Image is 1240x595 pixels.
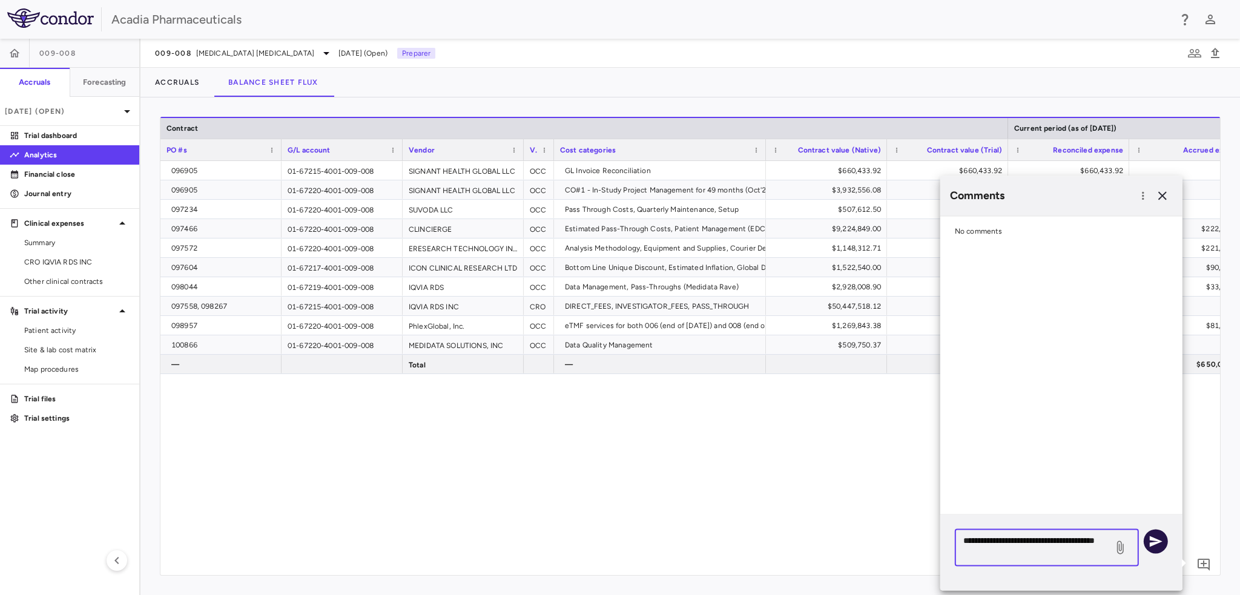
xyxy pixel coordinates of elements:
div: $507,612.50 [777,200,881,219]
span: Map procedures [24,364,130,375]
div: $3,932,556.08 [777,180,881,200]
div: 096905 [171,180,275,200]
div: 097234 [171,200,275,219]
span: Contract [167,124,198,133]
span: [DATE] (Open) [338,48,387,59]
div: Estimated Pass-Through Costs, Patient Management (EDC - TRANSPORT), Program Development, Project ... [565,219,1018,238]
div: OCC [524,200,554,219]
span: Contract value (Native) [798,146,881,154]
div: OCC [524,277,554,296]
div: 01-67215-4001-009-008 [282,161,403,180]
p: Financial close [24,169,130,180]
div: $507,612.50 [898,200,1002,219]
div: $660,433.92 [898,161,1002,180]
h6: Accruals [19,77,50,88]
div: 01-67220-4001-009-008 [282,316,403,335]
div: 01-67220-4001-009-008 [282,238,403,257]
span: 009-008 [155,48,191,58]
div: 098044 [171,277,275,297]
div: $1,522,540.00 [898,258,1002,277]
button: Add comment [1193,554,1214,575]
div: $1,269,843.38 [777,316,881,335]
div: $509,750.37 [777,335,881,355]
span: Reconciled expense [1053,146,1123,154]
div: OCC [524,219,554,238]
div: CRO [524,297,554,315]
svg: Add comment [1196,557,1211,572]
div: $1,148,312.71 [898,238,1002,258]
div: Pass Through Costs, Quarterly Maintenance, Setup [565,200,760,219]
p: [DATE] (Open) [5,106,120,117]
div: CLINCIERGE [403,219,524,238]
p: Preparer [397,48,435,59]
div: 01-67220-4001-009-008 [282,180,403,199]
div: $3,932,556.08 [898,180,1002,200]
span: [MEDICAL_DATA] [MEDICAL_DATA] [196,48,314,59]
span: Vendor [409,146,435,154]
div: 097604 [171,258,275,277]
span: Vendor type [530,146,537,154]
div: $1,522,540.00 [777,258,881,277]
div: $660,433.92 [1019,161,1123,180]
div: OCC [524,161,554,180]
div: 097572 [171,238,275,258]
span: Summary [24,237,130,248]
div: Acadia Pharmaceuticals [111,10,1170,28]
span: G/L account [288,146,331,154]
button: Accruals [140,68,214,97]
div: 01-67220-4001-009-008 [282,219,403,238]
span: Site & lab cost matrix [24,344,130,355]
div: $2,928,008.90 [777,277,881,297]
p: Journal entry [24,188,130,199]
div: PhlexGlobal, Inc. [403,316,524,335]
span: Cost categories [560,146,616,154]
div: DIRECT_FEES, INVESTIGATOR_FEES, PASS_THROUGH [565,297,760,316]
div: GL Invoice Reconciliation [565,161,760,180]
div: $50,447,518.12 [777,297,881,316]
div: OCC [524,335,554,354]
div: 01-67215-4001-009-008 [282,297,403,315]
div: IQVIA RDS [403,277,524,296]
div: $9,224,849.00 [898,219,1002,238]
div: 01-67219-4001-009-008 [282,277,403,296]
div: 01-67220-4001-009-008 [282,335,403,354]
p: Trial settings [24,413,130,424]
div: 100866 [171,335,275,355]
div: OCC [524,180,554,199]
div: 097558, 098267 [171,297,275,316]
p: Analytics [24,150,130,160]
div: OCC [524,258,554,277]
p: Trial dashboard [24,130,130,141]
div: $72,151,424.99 [898,355,1002,374]
h6: Comments [950,188,1134,204]
span: CRO IQVIA RDS INC [24,257,130,268]
span: Current period (as of [DATE]) [1014,124,1116,133]
div: Data Quality Management [565,335,760,355]
div: ICON CLINICAL RESEARCH LTD [403,258,524,277]
div: MEDIDATA SOLUTIONS, INC [403,335,524,354]
div: 096905 [171,161,275,180]
div: $660,433.92 [777,161,881,180]
div: $1,148,312.71 [777,238,881,258]
div: ERESEARCH TECHNOLOGY INC/ Clario [403,238,524,257]
div: — [565,355,760,374]
img: logo-full-BYUhSk78.svg [7,8,94,28]
div: $9,224,849.00 [777,219,881,238]
div: $509,750.37 [898,335,1002,355]
div: Total [403,355,524,373]
div: SIGNANT HEALTH GLOBAL LLC [403,161,524,180]
h6: Forecasting [83,77,127,88]
span: Contract value (Trial) [927,146,1002,154]
span: Patient activity [24,325,130,336]
p: Trial files [24,393,130,404]
span: 009-008 [39,48,76,58]
div: — [171,355,275,374]
div: $2,928,008.90 [898,277,1002,297]
div: OCC [524,238,554,257]
p: Trial activity [24,306,115,317]
div: SUVODA LLC [403,200,524,219]
span: Other clinical contracts [24,276,130,287]
div: IQVIA RDS INC [403,297,524,315]
div: 098957 [171,316,275,335]
div: 01-67217-4001-009-008 [282,258,403,277]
